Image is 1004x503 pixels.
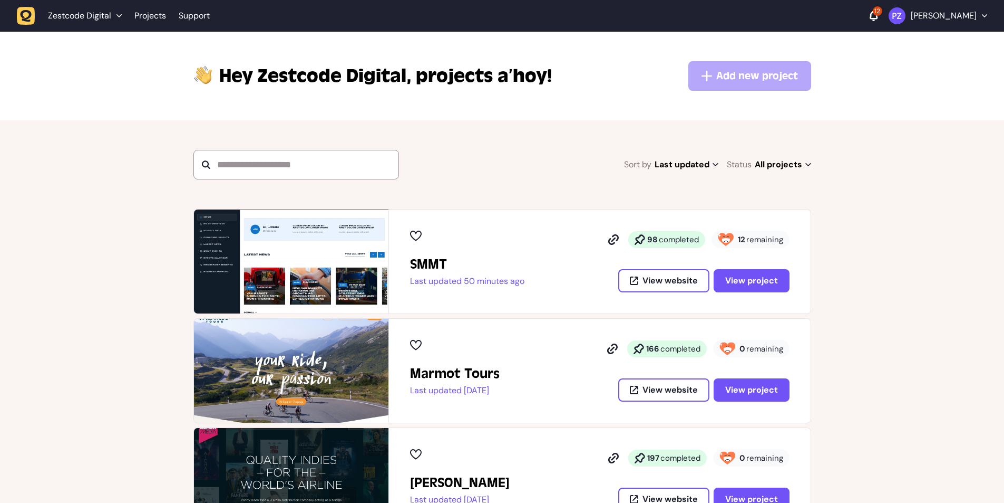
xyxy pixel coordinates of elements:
[624,157,651,172] span: Sort by
[716,69,798,83] span: Add new project
[48,11,111,21] span: Zestcode Digital
[738,234,745,245] strong: 12
[219,63,552,89] p: projects a’hoy!
[660,344,700,354] span: completed
[714,378,789,402] button: View project
[194,319,388,423] img: Marmot Tours
[911,11,977,21] p: [PERSON_NAME]
[746,344,783,354] span: remaining
[647,234,658,245] strong: 98
[642,277,698,285] span: View website
[688,61,811,91] button: Add new project
[194,210,388,314] img: SMMT
[410,256,524,273] h2: SMMT
[746,234,783,245] span: remaining
[410,276,524,287] p: Last updated 50 minutes ago
[739,453,745,463] strong: 0
[410,474,510,491] h2: Penny Black
[889,7,905,24] img: Paris Zisis
[193,63,213,85] img: hi-hand
[134,6,166,25] a: Projects
[739,344,745,354] strong: 0
[714,269,789,292] button: View project
[659,234,699,245] span: completed
[727,157,752,172] span: Status
[17,6,128,25] button: Zestcode Digital
[646,344,659,354] strong: 166
[725,277,778,285] span: View project
[725,386,778,394] span: View project
[746,453,783,463] span: remaining
[642,386,698,394] span: View website
[655,157,718,172] span: Last updated
[647,453,659,463] strong: 197
[410,365,500,382] h2: Marmot Tours
[618,269,709,292] button: View website
[618,378,709,402] button: View website
[755,157,811,172] span: All projects
[660,453,700,463] span: completed
[179,11,210,21] a: Support
[873,6,882,16] div: 12
[410,385,500,396] p: Last updated [DATE]
[889,7,987,24] button: [PERSON_NAME]
[219,63,412,89] span: Zestcode Digital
